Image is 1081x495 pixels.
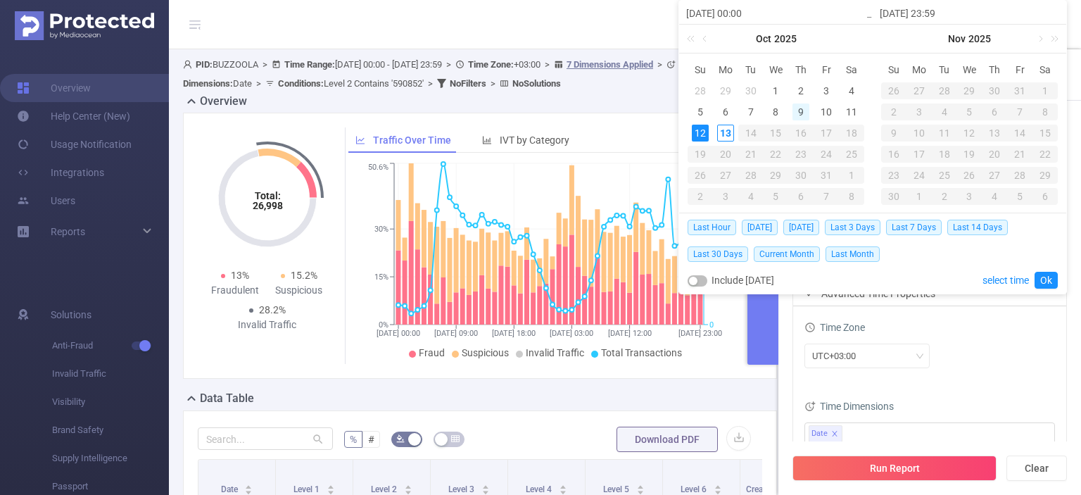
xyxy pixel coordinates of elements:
th: Fri [814,59,839,80]
div: 27 [713,167,738,184]
div: Suspicious [267,283,331,298]
span: Mo [906,63,932,76]
td: November 27, 2025 [982,165,1007,186]
div: 29 [957,82,982,99]
i: icon: bar-chart [482,135,492,145]
div: 15 [764,125,789,142]
div: 19 [957,146,982,163]
div: 18 [932,146,957,163]
div: 1 [906,188,932,205]
div: 10 [906,125,932,142]
td: October 27, 2025 [713,165,738,186]
div: 25 [932,167,957,184]
td: October 6, 2025 [713,101,738,123]
td: November 29, 2025 [1032,165,1058,186]
td: December 5, 2025 [1007,186,1032,207]
td: October 31, 2025 [814,165,839,186]
td: November 8, 2025 [1032,101,1058,123]
div: 2 [792,82,809,99]
div: 28 [932,82,957,99]
div: 22 [764,146,789,163]
div: 14 [1007,125,1032,142]
div: 21 [738,146,764,163]
span: # [368,434,374,445]
b: Conditions : [278,78,324,89]
td: November 15, 2025 [1032,123,1058,144]
div: 28 [692,82,709,99]
span: We [764,63,789,76]
div: 10 [818,104,835,120]
td: December 4, 2025 [982,186,1007,207]
td: November 6, 2025 [788,186,814,207]
td: November 23, 2025 [881,165,906,186]
tspan: 0% [379,320,388,330]
tspan: [DATE] 12:00 [607,329,651,338]
tspan: 50.6% [368,163,388,173]
div: 16 [881,146,906,163]
div: 21 [1007,146,1032,163]
i: icon: close [831,430,838,439]
tspan: [DATE] 00:00 [377,329,420,338]
td: November 6, 2025 [982,101,1007,123]
th: Tue [738,59,764,80]
div: 20 [982,146,1007,163]
span: BUZZOOLA [DATE] 00:00 - [DATE] 23:59 +03:00 [183,59,700,89]
td: November 4, 2025 [932,101,957,123]
td: October 11, 2025 [839,101,864,123]
tspan: [DATE] 18:00 [492,329,536,338]
td: November 2, 2025 [688,186,713,207]
tspan: 0 [709,320,714,330]
div: 26 [957,167,982,184]
td: November 11, 2025 [932,123,957,144]
b: Time Range: [284,59,335,70]
span: Last 3 Days [825,220,880,235]
span: Invalid Traffic [52,360,169,388]
div: 14 [738,125,764,142]
span: Last 14 Days [947,220,1008,235]
span: Time Zone [804,322,865,333]
div: 4 [843,82,860,99]
td: November 19, 2025 [957,144,982,165]
td: November 22, 2025 [1032,144,1058,165]
div: 7 [742,104,759,120]
span: Last 7 Days [886,220,942,235]
tspan: Total: [254,190,280,201]
span: Total Transactions [601,347,682,358]
div: 27 [906,82,932,99]
td: November 4, 2025 [738,186,764,207]
span: > [258,59,272,70]
a: Next month (PageDown) [1033,25,1046,53]
div: 24 [814,146,839,163]
td: December 6, 2025 [1032,186,1058,207]
div: 9 [792,104,809,120]
td: September 28, 2025 [688,80,713,101]
div: 15 [1032,125,1058,142]
span: 28.2% [259,304,286,315]
tspan: 26,998 [252,200,282,211]
th: Mon [906,59,932,80]
td: October 14, 2025 [738,123,764,144]
u: 7 Dimensions Applied [567,59,653,70]
div: 6 [788,188,814,205]
input: End date [880,5,1059,22]
button: Run Report [792,456,997,481]
td: November 21, 2025 [1007,144,1032,165]
h2: Overview [200,93,247,110]
i: icon: line-chart [355,135,365,145]
span: Fraud [419,347,445,358]
span: Last 30 Days [688,246,748,262]
div: 2 [881,104,906,120]
span: > [540,59,554,70]
span: Last Month [826,246,880,262]
td: October 30, 2025 [788,165,814,186]
td: October 8, 2025 [764,101,789,123]
span: Brand Safety [52,416,169,444]
td: November 3, 2025 [906,101,932,123]
span: Su [881,63,906,76]
span: Tu [738,63,764,76]
tspan: 30% [374,225,388,234]
td: November 8, 2025 [839,186,864,207]
div: 1 [767,82,784,99]
th: Thu [788,59,814,80]
td: October 7, 2025 [738,101,764,123]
